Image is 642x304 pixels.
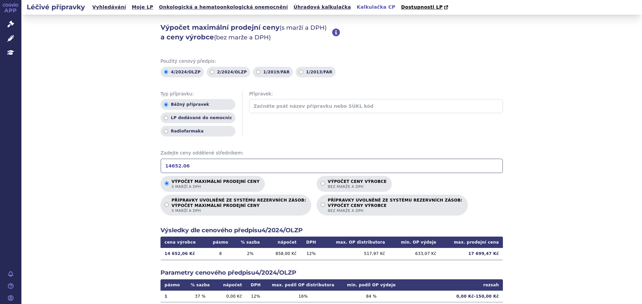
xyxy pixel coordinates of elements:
[249,99,503,113] input: Začněte psát název přípravku nebo SÚKL kód
[328,198,462,213] p: PŘÍPRAVKY UVOLNĚNÉ ZE SYSTÉMU REZERVNÍCH ZÁSOB:
[160,67,204,77] label: 4/2024/OLZP
[402,291,503,302] td: 0,00 Kč - 150,00 Kč
[234,237,266,248] th: % sazba
[160,279,186,291] th: pásmo
[165,181,169,186] input: Výpočet maximální prodejní cenys marží a DPH
[160,58,503,65] span: Použitý cenový předpis:
[246,291,265,302] td: 12 %
[301,248,322,259] td: 12 %
[90,3,128,12] a: Vyhledávání
[266,248,301,259] td: 858,00 Kč
[266,237,301,248] th: nápočet
[157,3,290,12] a: Onkologická a hematoonkologická onemocnění
[160,226,503,235] h2: Výsledky dle cenového předpisu 4/2024/OLZP
[160,248,207,259] td: 14 652,06 Kč
[160,91,235,97] span: Typ přípravku:
[321,203,325,207] input: PŘÍPRAVKY UVOLNĚNÉ ZE SYSTÉMU REZERVNÍCH ZÁSOB:VÝPOČET CENY VÝROBCEbez marže a DPH
[160,237,207,248] th: cena výrobce
[322,248,389,259] td: 517,97 Kč
[256,70,260,74] input: 1/2019/FAR
[160,112,235,123] label: LP dodávané do nemocnic
[253,67,293,77] label: 1/2019/FAR
[172,184,259,189] span: s marží a DPH
[207,237,234,248] th: pásmo
[130,3,155,12] a: Moje LP
[440,237,503,248] th: max. prodejní cena
[164,129,168,133] input: Radiofarmaka
[328,184,387,189] span: bez marže a DPH
[172,203,306,208] strong: VÝPOČET MAXIMÁLNÍ PRODEJNÍ CENY
[299,70,303,74] input: 1/2013/FAR
[234,248,266,259] td: 2 %
[210,70,214,74] input: 2/2024/OLZP
[164,116,168,120] input: LP dodávané do nemocnic
[355,3,398,12] a: Kalkulačka CP
[301,237,322,248] th: DPH
[280,24,327,31] span: (s marží a DPH)
[322,237,389,248] th: max. OP distributora
[160,126,235,136] label: Radiofarmaka
[172,198,306,213] p: PŘÍPRAVKY UVOLNĚNÉ ZE SYSTÉMU REZERVNÍCH ZÁSOB:
[186,291,215,302] td: 37 %
[160,23,332,42] h2: Výpočet maximální prodejní ceny a ceny výrobce
[321,181,325,186] input: Výpočet ceny výrobcebez marže a DPH
[296,67,336,77] label: 1/2013/FAR
[160,269,503,277] h2: Parametry cenového předpisu 4/2024/OLZP
[21,2,90,12] h2: Léčivé přípravky
[215,279,246,291] th: nápočet
[440,248,503,259] td: 17 699,47 Kč
[328,179,387,189] p: Výpočet ceny výrobce
[172,179,259,189] p: Výpočet maximální prodejní ceny
[186,279,215,291] th: % sazba
[399,3,451,12] a: Dostupnosti LP
[160,291,186,302] td: 1
[207,248,234,259] td: 8
[328,203,462,208] strong: VÝPOČET CENY VÝROBCE
[214,34,271,41] span: (bez marže a DPH)
[401,4,443,10] span: Dostupnosti LP
[165,203,169,207] input: PŘÍPRAVKY UVOLNĚNÉ ZE SYSTÉMU REZERVNÍCH ZÁSOB:VÝPOČET MAXIMÁLNÍ PRODEJNÍ CENYs marží a DPH
[265,291,341,302] td: 16 %
[160,159,503,173] input: Zadejte ceny oddělené středníkem
[389,237,440,248] th: min. OP výdeje
[164,102,168,107] input: Běžný přípravek
[341,291,402,302] td: 84 %
[172,208,306,213] span: s marží a DPH
[265,279,341,291] th: max. podíl OP distributora
[160,99,235,110] label: Běžný přípravek
[389,248,440,259] td: 633,07 Kč
[402,279,503,291] th: rozsah
[160,150,503,157] span: Zadejte ceny oddělené středníkem:
[207,67,250,77] label: 2/2024/OLZP
[249,91,503,97] span: Přípravek:
[341,279,402,291] th: min. podíl OP výdeje
[328,208,462,213] span: bez marže a DPH
[292,3,353,12] a: Úhradová kalkulačka
[215,291,246,302] td: 0,00 Kč
[246,279,265,291] th: DPH
[164,70,168,74] input: 4/2024/OLZP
